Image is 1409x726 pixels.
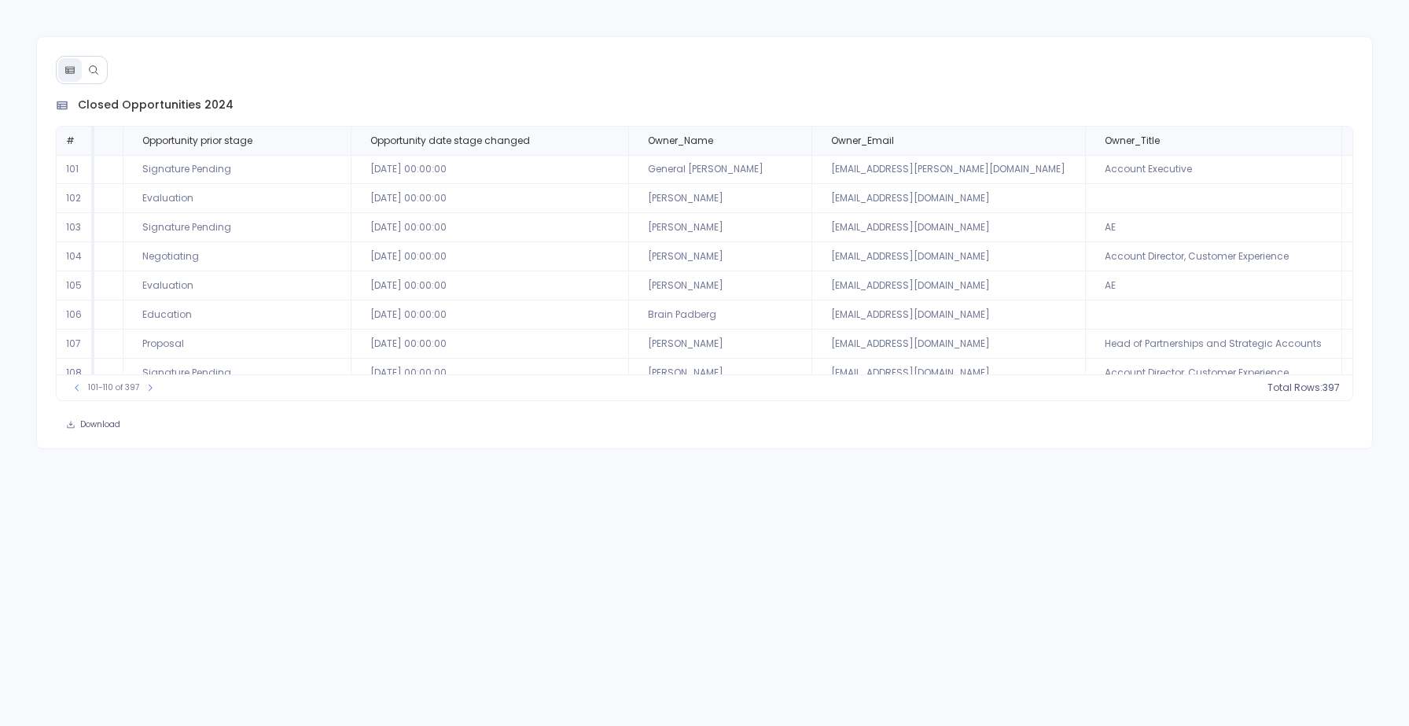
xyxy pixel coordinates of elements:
td: [PERSON_NAME] [628,330,811,359]
span: # [66,134,75,147]
td: AE [1085,213,1341,242]
td: AE [1085,271,1341,300]
td: [DATE] 00:00:00 [351,330,628,359]
span: 101-110 of 397 [88,381,139,394]
span: Owner_Name [648,135,713,147]
td: Head of Partnerships and Strategic Accounts [1085,330,1341,359]
td: Evaluation [123,184,351,213]
td: [PERSON_NAME] [628,271,811,300]
td: 108 [57,359,94,388]
td: General [PERSON_NAME] [628,155,811,184]
td: 107 [57,330,94,359]
span: Total Rows: [1267,381,1323,394]
td: 101 [57,155,94,184]
span: Download [80,419,120,430]
td: [EMAIL_ADDRESS][DOMAIN_NAME] [811,300,1085,330]
td: Account Director, Customer Experience [1085,242,1341,271]
td: Signature Pending [123,213,351,242]
td: 103 [57,213,94,242]
td: [PERSON_NAME] [628,184,811,213]
td: Negotiating [123,242,351,271]
td: Account Director, Customer Experience [1085,359,1341,388]
span: Opportunity date stage changed [370,135,530,147]
td: [EMAIL_ADDRESS][DOMAIN_NAME] [811,213,1085,242]
td: Account Executive [1085,155,1341,184]
span: closed opportunities 2024 [78,97,234,113]
td: 106 [57,300,94,330]
td: [DATE] 00:00:00 [351,242,628,271]
td: [PERSON_NAME] [628,213,811,242]
td: Education [123,300,351,330]
td: [EMAIL_ADDRESS][DOMAIN_NAME] [811,359,1085,388]
td: [DATE] 00:00:00 [351,359,628,388]
td: [DATE] 00:00:00 [351,184,628,213]
td: Brain Padberg [628,300,811,330]
td: Proposal [123,330,351,359]
td: 105 [57,271,94,300]
td: Signature Pending [123,359,351,388]
td: [EMAIL_ADDRESS][DOMAIN_NAME] [811,271,1085,300]
td: [DATE] 00:00:00 [351,213,628,242]
span: Owner_Title [1105,135,1160,147]
span: 397 [1323,381,1340,394]
td: Signature Pending [123,155,351,184]
td: [EMAIL_ADDRESS][DOMAIN_NAME] [811,330,1085,359]
td: [EMAIL_ADDRESS][DOMAIN_NAME] [811,184,1085,213]
td: [PERSON_NAME] [628,359,811,388]
td: [PERSON_NAME] [628,242,811,271]
td: 104 [57,242,94,271]
td: [DATE] 00:00:00 [351,271,628,300]
td: [DATE] 00:00:00 [351,300,628,330]
td: [EMAIL_ADDRESS][DOMAIN_NAME] [811,242,1085,271]
span: Owner_Email [831,135,894,147]
td: 102 [57,184,94,213]
td: [DATE] 00:00:00 [351,155,628,184]
td: Evaluation [123,271,351,300]
button: Download [56,414,131,436]
td: [EMAIL_ADDRESS][PERSON_NAME][DOMAIN_NAME] [811,155,1085,184]
span: Opportunity prior stage [142,135,252,147]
